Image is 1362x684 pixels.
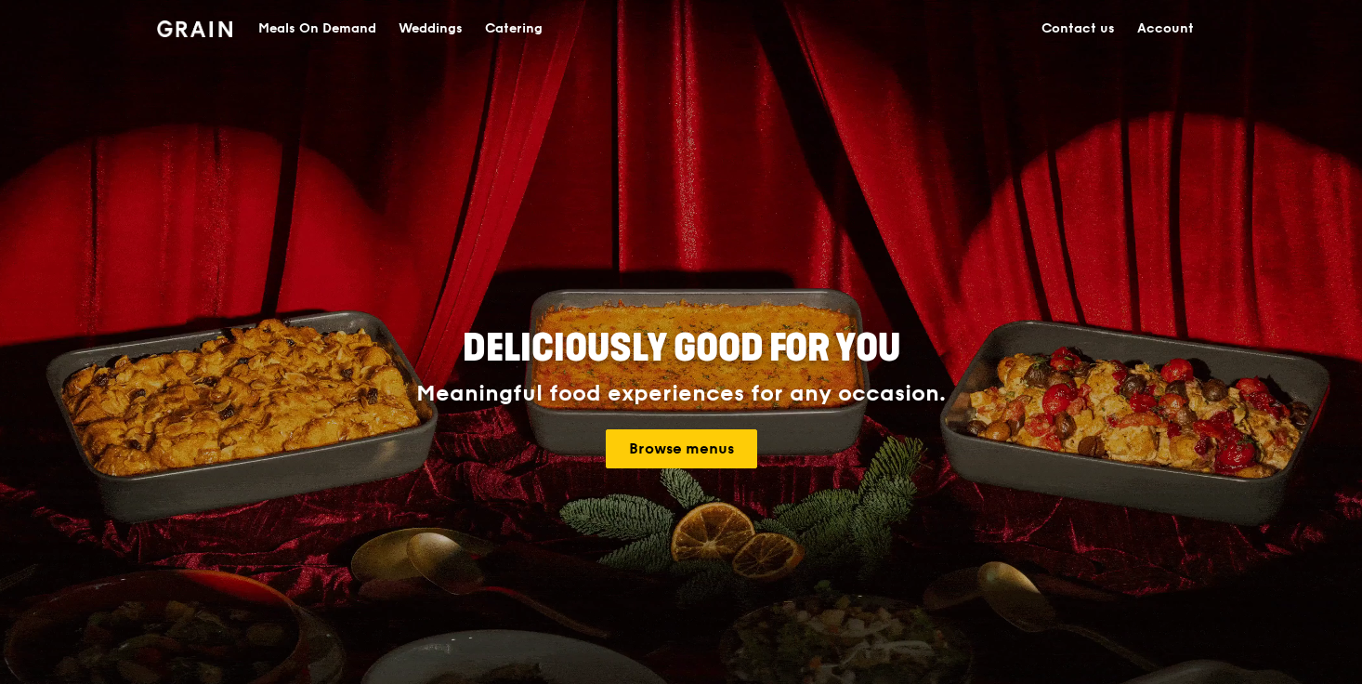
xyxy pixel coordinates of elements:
a: Account [1126,1,1205,57]
span: Deliciously good for you [463,326,900,371]
div: Weddings [399,1,463,57]
a: Weddings [387,1,474,57]
div: Meals On Demand [258,1,376,57]
a: Browse menus [606,429,757,468]
a: Contact us [1030,1,1126,57]
div: Meaningful food experiences for any occasion. [347,381,1015,407]
img: Grain [157,20,232,37]
a: Catering [474,1,554,57]
div: Catering [485,1,543,57]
